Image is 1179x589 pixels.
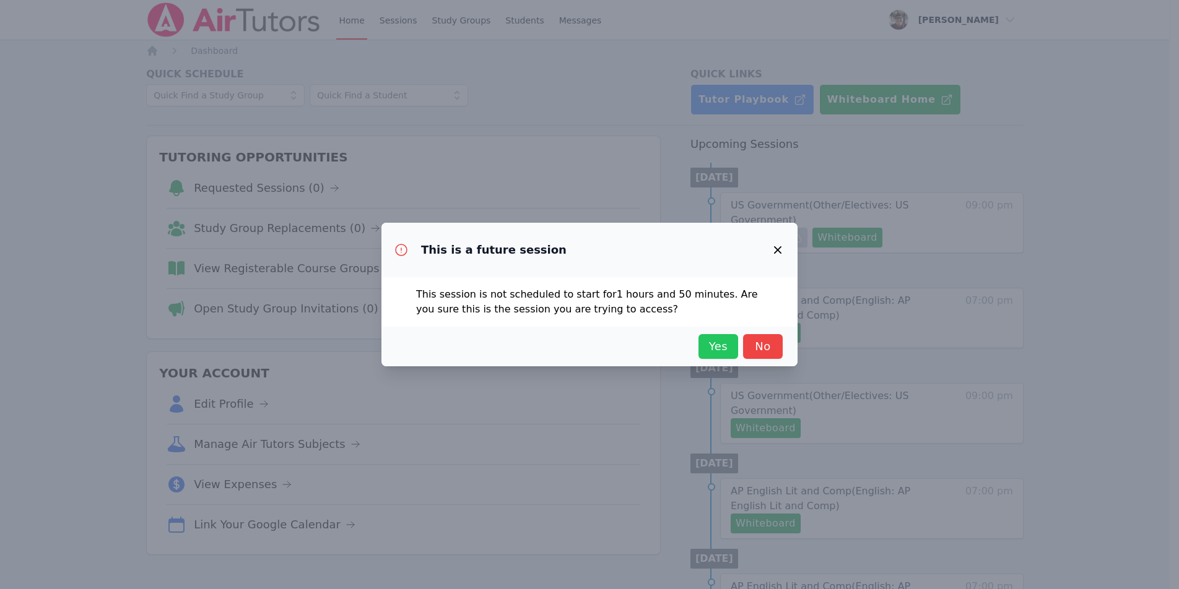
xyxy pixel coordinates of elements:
h3: This is a future session [421,243,567,257]
button: No [743,334,783,359]
span: No [749,338,777,355]
span: Yes [705,338,732,355]
p: This session is not scheduled to start for 1 hours and 50 minutes . Are you sure this is the sess... [416,287,763,317]
button: Yes [698,334,738,359]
